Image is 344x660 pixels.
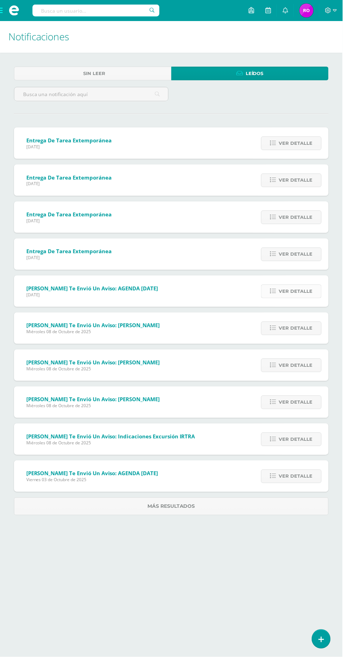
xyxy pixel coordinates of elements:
[280,472,314,485] span: Ver detalle
[247,67,265,80] span: Leídos
[26,361,160,368] span: [PERSON_NAME] te envió un aviso: [PERSON_NAME]
[33,5,160,16] input: Busca un usuario...
[26,212,112,219] span: Entrega de tarea extemporánea
[26,137,112,144] span: Entrega de tarea extemporánea
[280,137,314,150] span: Ver detalle
[280,435,314,448] span: Ver detalle
[26,256,112,262] span: [DATE]
[301,4,315,18] img: 69aea7f7bca40ee42ad02f231494c703.png
[280,212,314,225] span: Ver detalle
[280,323,314,336] span: Ver detalle
[14,88,169,101] input: Busca una notificación aquí
[26,249,112,256] span: Entrega de tarea extemporánea
[26,435,196,442] span: [PERSON_NAME] te envió un aviso: Indicaciones Excursión IRTRA
[26,472,159,479] span: [PERSON_NAME] te envió un aviso: AGENDA [DATE]
[84,67,106,80] span: Sin leer
[26,293,159,299] span: [DATE]
[26,323,160,330] span: [PERSON_NAME] te envió un aviso: [PERSON_NAME]
[280,249,314,262] span: Ver detalle
[280,398,314,411] span: Ver detalle
[280,175,314,188] span: Ver detalle
[280,361,314,373] span: Ver detalle
[26,479,159,485] span: Viernes 03 de Octubre de 2025
[26,368,160,373] span: Miércoles 08 de Octubre de 2025
[26,144,112,150] span: [DATE]
[26,442,196,448] span: Miércoles 08 de Octubre de 2025
[172,67,330,81] a: Leídos
[14,67,172,81] a: Sin leer
[14,500,330,518] a: Más resultados
[26,182,112,188] span: [DATE]
[26,175,112,182] span: Entrega de tarea extemporánea
[26,330,160,336] span: Miércoles 08 de Octubre de 2025
[8,30,70,43] span: Notificaciones
[26,219,112,225] span: [DATE]
[26,286,159,293] span: [PERSON_NAME] te envió un aviso: AGENDA [DATE]
[26,398,160,405] span: [PERSON_NAME] te envió un aviso: [PERSON_NAME]
[26,405,160,411] span: Miércoles 08 de Octubre de 2025
[280,286,314,299] span: Ver detalle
